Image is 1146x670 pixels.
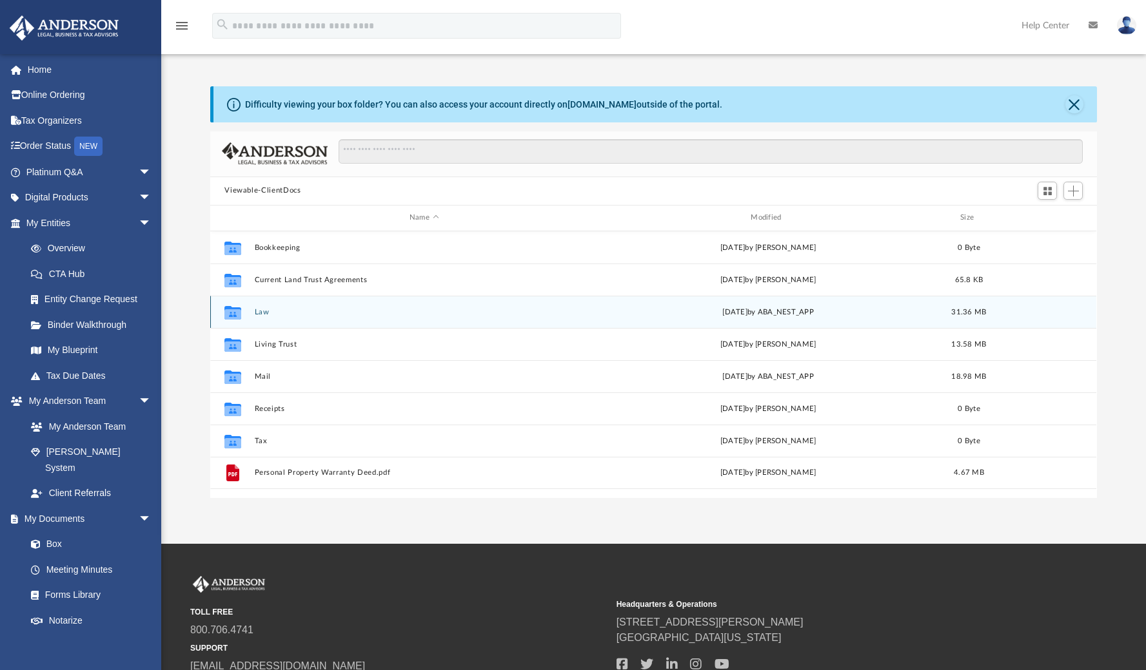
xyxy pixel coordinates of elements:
[9,388,164,414] a: My Anderson Teamarrow_drop_down
[1063,182,1083,200] button: Add
[18,557,164,582] a: Meeting Minutes
[617,598,1034,610] small: Headquarters & Operations
[255,405,593,413] button: Receipts
[9,185,171,211] a: Digital Productsarrow_drop_down
[174,24,190,33] a: menu
[18,312,171,338] a: Binder Walkthrough
[599,338,938,350] div: [DATE] by [PERSON_NAME]
[617,632,782,643] a: [GEOGRAPHIC_DATA][US_STATE]
[954,469,984,476] span: 4.67 MB
[958,437,981,444] span: 0 Byte
[599,370,938,382] div: [DATE] by ABA_NEST_APP
[6,15,123,41] img: Anderson Advisors Platinum Portal
[139,185,164,211] span: arrow_drop_down
[139,210,164,236] span: arrow_drop_down
[18,261,171,287] a: CTA Hub
[190,624,253,635] a: 800.706.4741
[568,99,637,110] a: [DOMAIN_NAME]
[943,212,995,224] div: Size
[74,137,103,156] div: NEW
[255,437,593,445] button: Tax
[139,506,164,532] span: arrow_drop_down
[139,159,164,186] span: arrow_drop_down
[224,185,301,196] button: Viewable-ClientDocs
[958,244,981,251] span: 0 Byte
[599,403,938,414] div: [DATE] by [PERSON_NAME]
[18,582,158,608] a: Forms Library
[1001,212,1091,224] div: id
[9,108,171,133] a: Tax Organizers
[9,159,171,185] a: Platinum Q&Aarrow_drop_down
[599,306,938,318] div: [DATE] by ABA_NEST_APP
[18,439,164,481] a: [PERSON_NAME] System
[174,18,190,33] i: menu
[190,606,608,618] small: TOLL FREE
[18,338,164,363] a: My Blueprint
[599,467,938,479] div: [DATE] by [PERSON_NAME]
[255,468,593,477] button: Personal Property Warranty Deed.pdf
[952,372,987,379] span: 18.98 MB
[210,231,1096,499] div: grid
[139,388,164,415] span: arrow_drop_down
[1038,182,1057,200] button: Switch to Grid View
[617,617,804,627] a: [STREET_ADDRESS][PERSON_NAME]
[255,340,593,349] button: Living Trust
[9,133,171,160] a: Order StatusNEW
[255,244,593,252] button: Bookkeeping
[18,608,164,633] a: Notarize
[245,98,722,111] div: Difficulty viewing your box folder? You can also access your account directly on outside of the p...
[18,363,171,388] a: Tax Due Dates
[952,340,987,347] span: 13.58 MB
[599,242,938,253] div: [DATE] by [PERSON_NAME]
[9,506,164,531] a: My Documentsarrow_drop_down
[18,414,158,439] a: My Anderson Team
[216,212,248,224] div: id
[18,287,171,312] a: Entity Change Request
[18,531,158,557] a: Box
[958,405,981,412] span: 0 Byte
[254,212,593,224] div: Name
[955,276,983,283] span: 65.8 KB
[255,372,593,381] button: Mail
[18,481,164,506] a: Client Referrals
[599,435,938,446] div: [DATE] by [PERSON_NAME]
[190,576,268,593] img: Anderson Advisors Platinum Portal
[255,308,593,316] button: Law
[9,210,171,236] a: My Entitiesarrow_drop_down
[9,57,171,82] a: Home
[952,308,987,315] span: 31.36 MB
[9,82,171,108] a: Online Ordering
[18,236,171,262] a: Overview
[1117,16,1136,35] img: User Pic
[598,212,938,224] div: Modified
[1065,95,1083,113] button: Close
[215,17,230,32] i: search
[339,139,1083,164] input: Search files and folders
[599,274,938,285] div: [DATE] by [PERSON_NAME]
[255,276,593,284] button: Current Land Trust Agreements
[190,642,608,654] small: SUPPORT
